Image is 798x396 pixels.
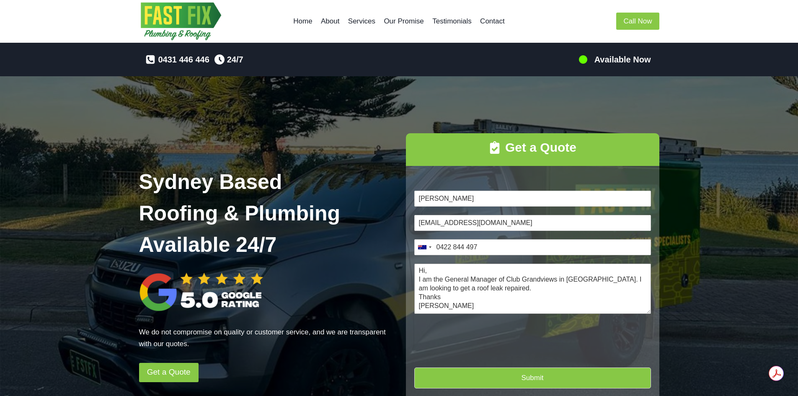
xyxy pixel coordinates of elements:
[428,11,476,31] a: Testimonials
[415,240,434,255] button: Selected country
[414,191,651,207] input: Name
[578,54,588,65] img: 100-percents.png
[289,11,317,31] a: Home
[139,326,393,349] p: We do not compromise on quality or customer service, and we are transparent with our quotes.
[317,11,344,31] a: About
[414,322,542,385] iframe: reCAPTCHA
[158,53,209,66] span: 0431 446 446
[594,53,651,66] h5: Available Now
[139,166,393,261] h1: Sydney Based Roofing & Plumbing Available 24/7
[505,140,576,154] strong: Get a Quote
[414,215,651,231] input: Email
[227,53,243,66] span: 24/7
[145,53,209,66] a: 0431 446 446
[414,368,651,388] button: Submit
[344,11,380,31] a: Services
[139,363,199,382] a: Get a Quote
[380,11,428,31] a: Our Promise
[616,13,659,30] a: Call Now
[476,11,509,31] a: Contact
[147,366,191,379] span: Get a Quote
[414,239,651,255] input: Phone
[289,11,509,31] nav: Primary Navigation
